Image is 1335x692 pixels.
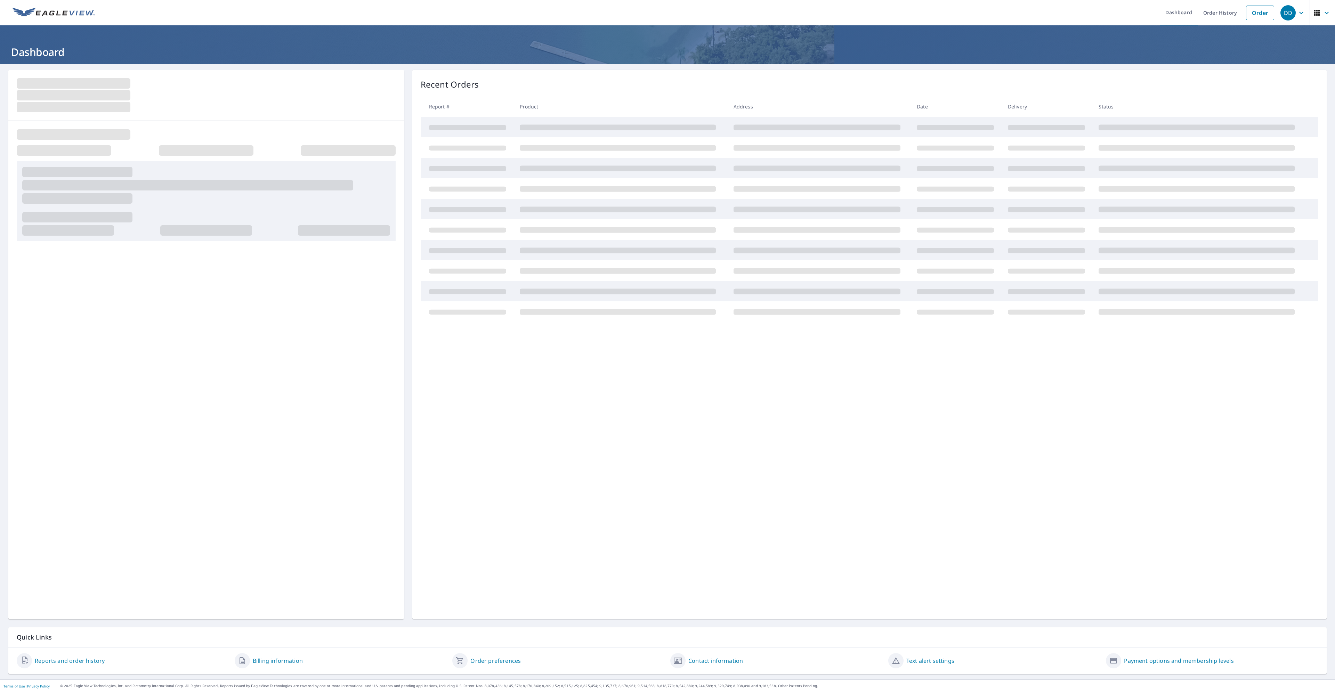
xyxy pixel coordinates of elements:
[17,633,1318,642] p: Quick Links
[1093,96,1307,117] th: Status
[688,657,743,665] a: Contact information
[8,45,1327,59] h1: Dashboard
[3,684,50,688] p: |
[253,657,303,665] a: Billing information
[421,96,515,117] th: Report #
[514,96,728,117] th: Product
[3,684,25,689] a: Terms of Use
[1002,96,1093,117] th: Delivery
[470,657,521,665] a: Order preferences
[35,657,105,665] a: Reports and order history
[728,96,912,117] th: Address
[60,683,1332,689] p: © 2025 Eagle View Technologies, Inc. and Pictometry International Corp. All Rights Reserved. Repo...
[13,8,95,18] img: EV Logo
[1246,6,1274,20] a: Order
[911,96,1002,117] th: Date
[421,78,479,91] p: Recent Orders
[906,657,954,665] a: Text alert settings
[1124,657,1233,665] a: Payment options and membership levels
[1280,5,1296,21] div: DD
[27,684,50,689] a: Privacy Policy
